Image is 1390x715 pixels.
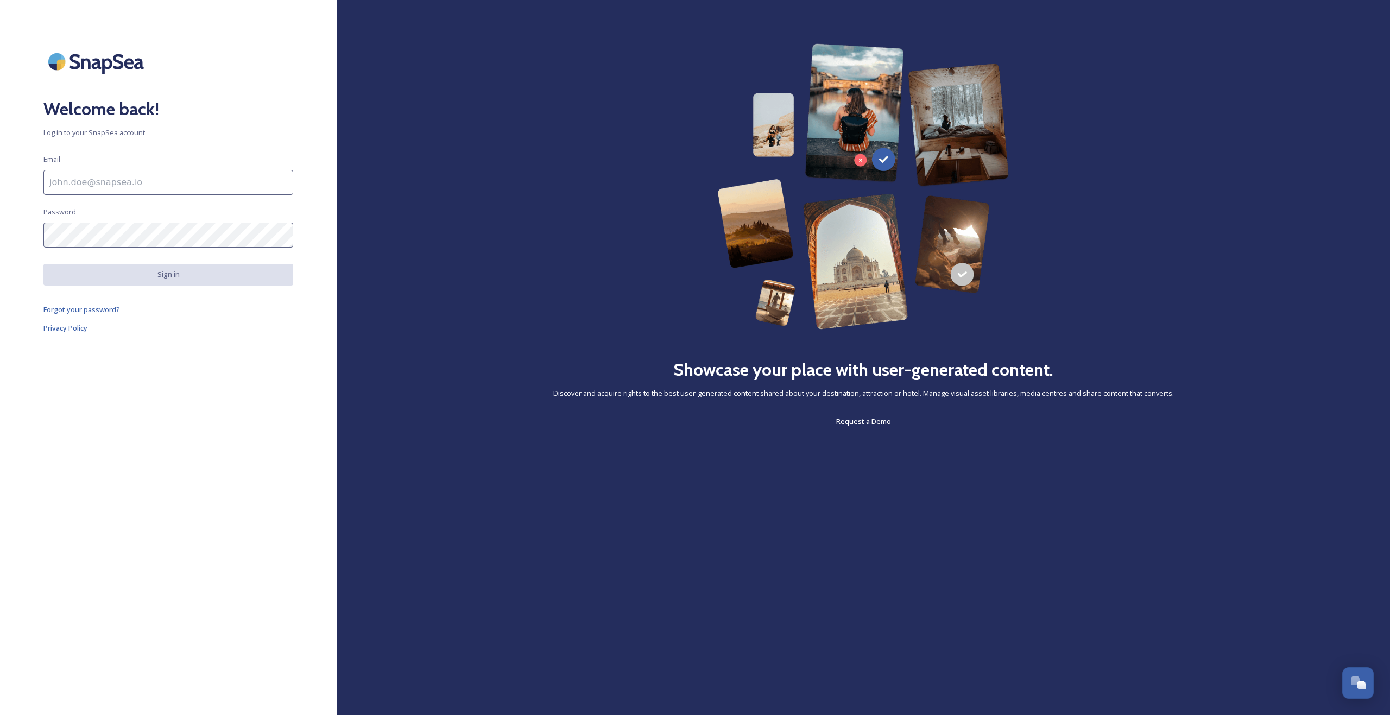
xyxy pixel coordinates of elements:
button: Open Chat [1342,667,1374,699]
a: Request a Demo [836,415,891,428]
button: Sign in [43,264,293,285]
span: Password [43,207,76,217]
input: john.doe@snapsea.io [43,170,293,195]
span: Privacy Policy [43,323,87,333]
img: SnapSea Logo [43,43,152,80]
span: Discover and acquire rights to the best user-generated content shared about your destination, att... [553,388,1174,398]
img: 63b42ca75bacad526042e722_Group%20154-p-800.png [717,43,1009,330]
h2: Welcome back! [43,96,293,122]
span: Request a Demo [836,416,891,426]
h2: Showcase your place with user-generated content. [673,357,1053,383]
span: Email [43,154,60,164]
a: Forgot your password? [43,303,293,316]
span: Forgot your password? [43,305,120,314]
span: Log in to your SnapSea account [43,128,293,138]
a: Privacy Policy [43,321,293,334]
